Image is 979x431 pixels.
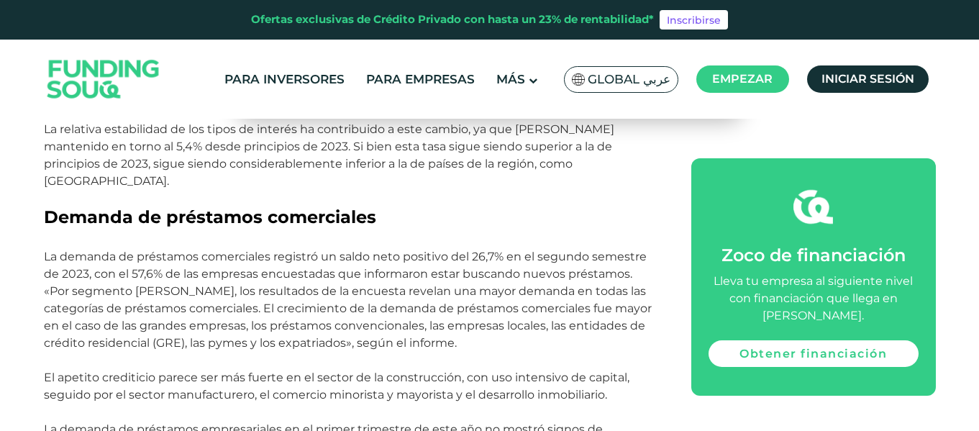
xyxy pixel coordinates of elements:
[660,10,728,30] a: Inscribirse
[251,12,654,26] font: Ofertas exclusivas de Crédito Privado con hasta un 23% de rentabilidad*
[44,207,376,227] font: Demanda de préstamos comerciales
[821,72,914,86] font: Iniciar sesión
[363,68,478,91] a: Para empresas
[793,187,833,227] img: fsicon
[714,274,913,322] font: Lleva tu empresa al siguiente nivel con financiación que llega en [PERSON_NAME].
[44,371,629,401] font: El apetito crediticio parece ser más fuerte en el sector de la construcción, con uso intensivo de...
[366,72,475,86] font: Para empresas
[709,340,919,367] a: Obtener financiación
[44,122,614,188] font: La relativa estabilidad de los tipos de interés ha contribuido a este cambio, ya que [PERSON_NAME...
[712,72,773,86] font: Empezar
[588,72,670,86] font: Global عربي
[496,72,525,86] font: Más
[224,72,345,86] font: Para inversores
[807,65,929,93] a: Iniciar sesión
[667,14,721,27] font: Inscribirse
[572,73,585,86] img: Bandera de Sudáfrica
[33,43,174,116] img: Logo
[721,245,906,266] font: Zoco de financiación
[739,347,887,360] font: Obtener financiación
[44,250,652,350] font: La demanda de préstamos comerciales registró un saldo neto positivo del 26,7% en el segundo semes...
[221,68,348,91] a: Para inversores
